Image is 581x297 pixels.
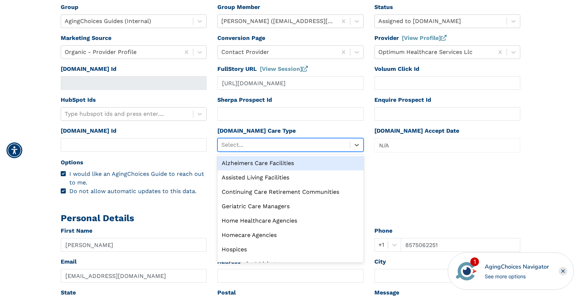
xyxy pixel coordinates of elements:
div: Alzheimers Care Facilities [217,156,364,170]
label: [DOMAIN_NAME] Care Type [217,127,296,135]
div: Do not allow automatic updates to this data. [69,187,207,196]
div: Geriatric Care Managers [217,199,364,214]
label: Message [374,288,399,297]
a: [View Profile] [402,35,447,41]
div: I would like an AgingChoices Guide to reach out to me. [69,170,207,187]
div: 1 [470,257,479,266]
label: Voluum Click Id [374,65,419,73]
label: City [374,257,386,266]
label: [DOMAIN_NAME] Id [61,127,116,135]
label: Provider [374,34,447,42]
label: Group Member [217,3,260,12]
a: [View Session] [260,65,308,72]
label: Postal [217,288,236,297]
div: Continuing Care Retirement Communities [217,185,364,199]
label: Enquire Prospect Id [374,96,431,104]
label: FullStory URL [217,65,308,73]
label: [DOMAIN_NAME] Id [61,65,116,73]
label: Marketing Source [61,34,111,42]
label: [DOMAIN_NAME] Accept Date [374,127,459,135]
div: Independent Living [217,257,364,271]
div: Close [559,267,567,275]
label: Conversion Page [217,34,265,42]
div: Accessibility Menu [6,142,22,158]
div: Popover trigger [374,138,521,152]
label: Group [61,3,78,12]
div: I would like an AgingChoices Guide to reach out to me. [61,170,207,187]
label: HubSpot Ids [61,96,96,104]
div: Assisted Living Facilities [217,170,364,185]
div: Homecare Agencies [217,228,364,242]
label: Email [61,257,77,266]
div: AgingChoices Navigator [485,262,549,271]
label: Sherpa Prospect Id [217,96,272,104]
h2: Personal Details [61,213,521,224]
label: State [61,288,76,297]
label: Status [374,3,393,12]
div: See more options [485,273,549,280]
label: Phone [374,227,392,235]
label: Options [61,158,83,167]
img: avatar [454,259,479,283]
div: Hospices [217,242,364,257]
label: First Name [61,227,92,235]
div: Home Healthcare Agencies [217,214,364,228]
div: Do not allow automatic updates to this data. [61,187,207,196]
